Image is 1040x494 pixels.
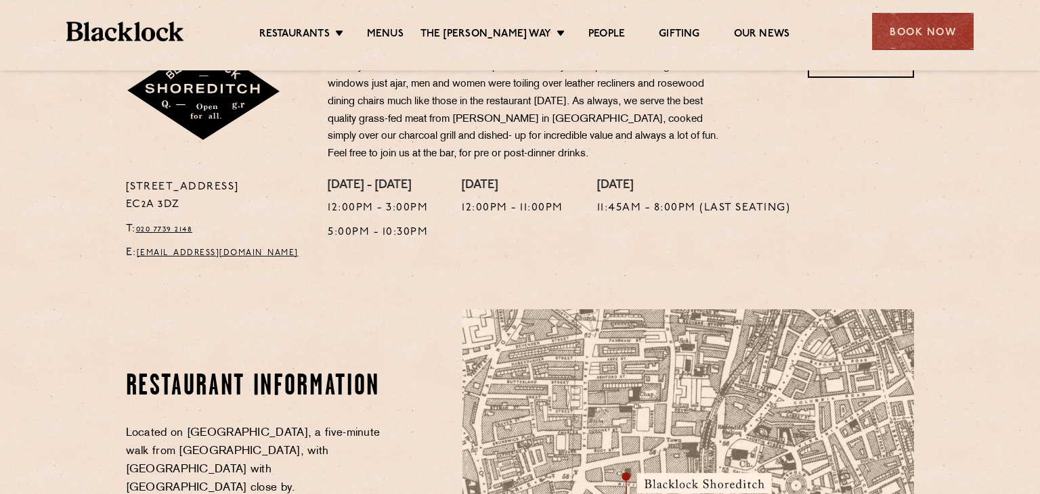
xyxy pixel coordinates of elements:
a: 020 7739 2148 [136,225,193,233]
a: Our News [734,28,790,43]
a: The [PERSON_NAME] Way [420,28,551,43]
p: [STREET_ADDRESS] EC2A 3DZ [126,179,308,214]
p: 12:00pm - 11:00pm [462,200,563,217]
h4: [DATE] [462,179,563,194]
div: Book Now [872,13,974,50]
p: E: [126,244,308,262]
p: 11:45am - 8:00pm (Last seating) [597,200,791,217]
a: People [588,28,625,43]
h4: [DATE] [597,179,791,194]
img: BL_Textured_Logo-footer-cropped.svg [66,22,183,41]
h2: Restaurant Information [126,370,385,404]
h4: [DATE] - [DATE] [328,179,428,194]
p: 12:00pm - 3:00pm [328,200,428,217]
a: [EMAIL_ADDRESS][DOMAIN_NAME] [137,249,299,257]
a: Menus [367,28,404,43]
p: T: [126,221,308,238]
a: Restaurants [259,28,330,43]
a: Gifting [659,28,699,43]
p: 5:00pm - 10:30pm [328,224,428,242]
p: Once an East End furniture factory that during the 1940s and 50s was a hive of British industry a... [328,41,727,163]
img: Shoreditch-stamp-v2-default.svg [126,41,282,142]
